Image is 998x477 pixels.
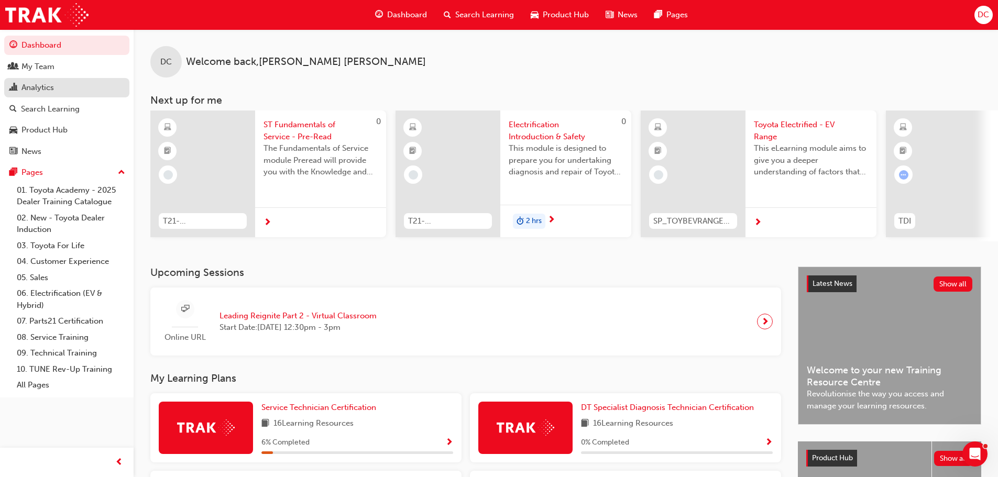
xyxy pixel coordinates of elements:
span: next-icon [264,218,271,228]
span: 6 % Completed [261,437,310,449]
span: Welcome to your new Training Resource Centre [807,364,972,388]
button: Pages [4,163,129,182]
span: DC [160,56,172,68]
span: 0 [621,117,626,126]
div: Pages [21,167,43,179]
span: people-icon [9,62,17,72]
div: My Team [21,61,54,73]
span: news-icon [606,8,613,21]
a: Product Hub [4,120,129,140]
span: booktick-icon [409,145,416,158]
span: DT Specialist Diagnosis Technician Certification [581,403,754,412]
span: learningResourceType_ELEARNING-icon [654,121,662,135]
span: learningResourceType_ELEARNING-icon [164,121,171,135]
a: Service Technician Certification [261,402,380,414]
a: 08. Service Training [13,329,129,346]
a: car-iconProduct Hub [522,4,597,26]
span: TDI [898,215,911,227]
h3: Upcoming Sessions [150,267,781,279]
span: learningResourceType_ELEARNING-icon [900,121,907,135]
a: guage-iconDashboard [367,4,435,26]
button: Show all [934,451,973,466]
span: Product Hub [812,453,853,462]
span: This eLearning module aims to give you a deeper understanding of factors that influence driving r... [754,142,868,178]
span: learningRecordVerb_NONE-icon [654,170,663,180]
span: chart-icon [9,83,17,93]
button: Show all [934,276,973,292]
span: 16 Learning Resources [273,417,354,430]
span: Search Learning [455,9,514,21]
span: search-icon [444,8,451,21]
div: Analytics [21,82,54,94]
button: Show Progress [445,436,453,449]
iframe: Intercom live chat [962,441,988,467]
a: 01. Toyota Academy - 2025 Dealer Training Catalogue [13,182,129,210]
span: next-icon [547,216,555,225]
a: My Team [4,57,129,76]
span: up-icon [118,166,125,180]
a: Search Learning [4,99,129,119]
span: Online URL [159,331,211,343]
a: Latest NewsShow allWelcome to your new Training Resource CentreRevolutionise the way you access a... [798,267,981,425]
span: Show Progress [765,438,773,448]
img: Trak [497,419,554,436]
span: Electrification Introduction & Safety [509,119,623,142]
div: Search Learning [21,103,80,115]
span: Pages [666,9,688,21]
span: Dashboard [387,9,427,21]
button: DC [974,6,993,24]
span: learningRecordVerb_ATTEMPT-icon [899,170,908,180]
a: Analytics [4,78,129,97]
span: Welcome back , [PERSON_NAME] [PERSON_NAME] [186,56,426,68]
img: Trak [5,3,89,27]
span: Product Hub [543,9,589,21]
a: 02. New - Toyota Dealer Induction [13,210,129,238]
a: Product HubShow all [806,450,973,467]
span: This module is designed to prepare you for undertaking diagnosis and repair of Toyota & Lexus Ele... [509,142,623,178]
a: DT Specialist Diagnosis Technician Certification [581,402,758,414]
span: Show Progress [445,438,453,448]
a: search-iconSearch Learning [435,4,522,26]
span: Start Date: [DATE] 12:30pm - 3pm [220,321,377,334]
img: Trak [177,419,235,436]
div: Product Hub [21,124,68,136]
span: 2 hrs [526,215,542,227]
a: 04. Customer Experience [13,253,129,270]
span: search-icon [9,105,17,114]
span: next-icon [754,218,762,228]
span: learningRecordVerb_NONE-icon [163,170,173,180]
a: 03. Toyota For Life [13,238,129,254]
a: Dashboard [4,36,129,55]
span: SP_TOYBEVRANGE_EL [653,215,733,227]
span: 0 [376,117,381,126]
span: 16 Learning Resources [593,417,673,430]
span: duration-icon [517,215,524,228]
a: 0T21-FOD_HVIS_PREREQElectrification Introduction & SafetyThis module is designed to prepare you f... [396,110,631,237]
span: News [618,9,638,21]
span: ST Fundamentals of Service - Pre-Read [264,119,378,142]
a: 07. Parts21 Certification [13,313,129,329]
span: guage-icon [375,8,383,21]
span: The Fundamentals of Service module Preread will provide you with the Knowledge and Understanding ... [264,142,378,178]
span: pages-icon [9,168,17,178]
span: booktick-icon [900,145,907,158]
span: 0 % Completed [581,437,629,449]
a: Online URLLeading Reignite Part 2 - Virtual ClassroomStart Date:[DATE] 12:30pm - 3pm [159,296,773,348]
span: learningRecordVerb_NONE-icon [409,170,418,180]
span: Toyota Electrified - EV Range [754,119,868,142]
span: Service Technician Certification [261,403,376,412]
a: 09. Technical Training [13,345,129,361]
span: book-icon [581,417,589,430]
span: car-icon [531,8,539,21]
span: pages-icon [654,8,662,21]
span: Revolutionise the way you access and manage your learning resources. [807,388,972,412]
a: Latest NewsShow all [807,275,972,292]
h3: My Learning Plans [150,372,781,384]
span: car-icon [9,126,17,135]
span: T21-STFOS_PRE_READ [163,215,243,227]
h3: Next up for me [134,94,998,106]
span: book-icon [261,417,269,430]
button: Show Progress [765,436,773,449]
